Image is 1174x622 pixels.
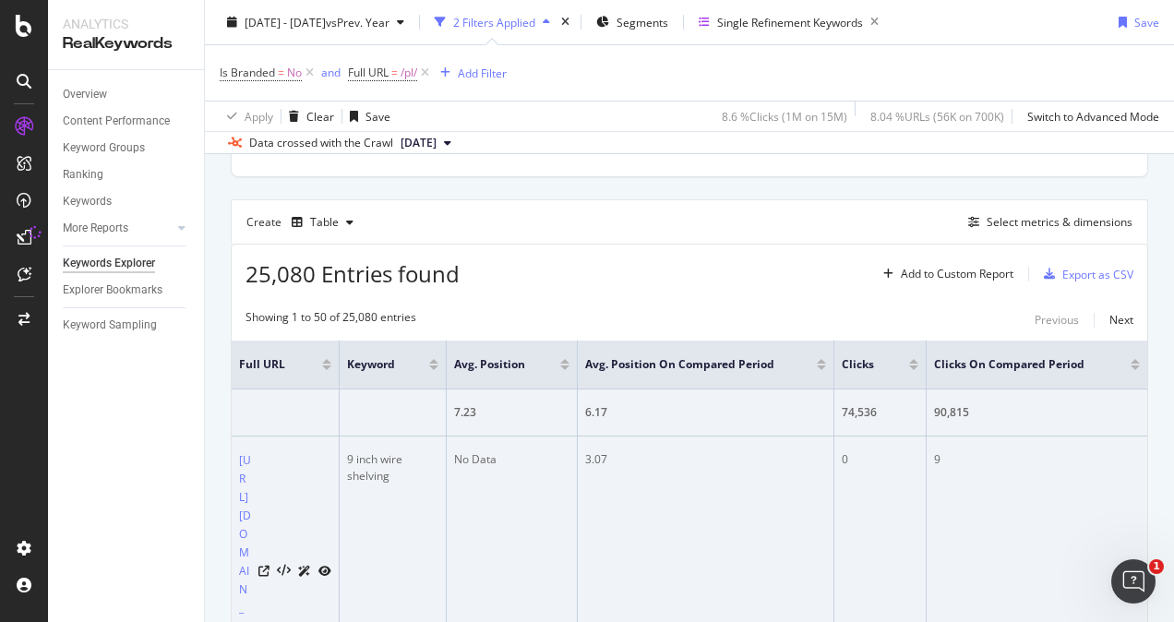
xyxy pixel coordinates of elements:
div: 8.04 % URLs ( 56K on 700K ) [870,108,1004,124]
span: Is Branded [220,65,275,80]
div: Add to Custom Report [901,269,1013,280]
span: Keyword [347,356,401,373]
button: Add to Custom Report [876,259,1013,289]
span: Segments [617,14,668,30]
div: times [557,13,573,31]
button: [DATE] [393,132,459,154]
span: = [278,65,284,80]
div: Create [246,208,361,237]
button: and [321,64,341,81]
a: Keyword Sampling [63,316,191,335]
button: Next [1109,309,1133,331]
div: 74,536 [842,404,918,421]
div: RealKeywords [63,33,189,54]
div: 8.6 % Clicks ( 1M on 15M ) [722,108,847,124]
div: Switch to Advanced Mode [1027,108,1159,124]
div: 3.07 [585,451,826,468]
div: More Reports [63,219,128,238]
button: View HTML Source [277,565,291,578]
div: No Data [454,451,569,468]
div: Keyword Groups [63,138,145,158]
span: Clicks On Compared Period [934,356,1103,373]
div: Overview [63,85,107,104]
span: Clicks [842,356,881,373]
div: Keywords [63,192,112,211]
button: Save [1111,7,1159,37]
a: Explorer Bookmarks [63,281,191,300]
button: Save [342,102,390,131]
div: 2 Filters Applied [453,14,535,30]
a: Overview [63,85,191,104]
a: Keywords Explorer [63,254,191,273]
a: Content Performance [63,112,191,131]
div: Data crossed with the Crawl [249,135,393,151]
button: Segments [589,7,676,37]
span: 1 [1149,559,1164,574]
button: 2 Filters Applied [427,7,557,37]
div: Next [1109,312,1133,328]
span: 2025 Aug. 30th [401,135,437,151]
div: Keywords Explorer [63,254,155,273]
div: Save [365,108,390,124]
div: 9 inch wire shelving [347,451,438,484]
button: Apply [220,102,273,131]
div: 6.17 [585,404,826,421]
span: /pl/ [401,60,417,86]
button: Export as CSV [1036,259,1133,289]
div: Explorer Bookmarks [63,281,162,300]
span: Full URL [239,356,294,373]
div: Apply [245,108,273,124]
button: Add Filter [433,62,507,84]
div: Clear [306,108,334,124]
div: Analytics [63,15,189,33]
span: Avg. Position On Compared Period [585,356,789,373]
div: Previous [1035,312,1079,328]
a: URL Inspection [318,561,331,580]
div: Export as CSV [1062,267,1133,282]
div: and [321,65,341,80]
span: Full URL [348,65,389,80]
div: Save [1134,14,1159,30]
iframe: Intercom live chat [1111,559,1156,604]
span: vs Prev. Year [326,14,389,30]
a: More Reports [63,219,173,238]
a: Visit Online Page [258,566,270,577]
button: [DATE] - [DATE]vsPrev. Year [220,7,412,37]
button: Switch to Advanced Mode [1020,102,1159,131]
a: Keywords [63,192,191,211]
span: Avg. Position [454,356,533,373]
a: Keyword Groups [63,138,191,158]
span: [DATE] - [DATE] [245,14,326,30]
a: AI Url Details [298,561,311,580]
div: Table [310,217,339,228]
div: Keyword Sampling [63,316,157,335]
span: No [287,60,302,86]
button: Previous [1035,309,1079,331]
div: 9 [934,451,1140,468]
div: 7.23 [454,404,569,421]
div: Single Refinement Keywords [717,14,863,30]
span: = [391,65,398,80]
div: 0 [842,451,918,468]
button: Select metrics & dimensions [961,211,1132,233]
button: Clear [282,102,334,131]
div: Showing 1 to 50 of 25,080 entries [246,309,416,331]
div: Content Performance [63,112,170,131]
a: Ranking [63,165,191,185]
button: Single Refinement Keywords [691,7,886,37]
div: Select metrics & dimensions [987,214,1132,230]
div: 90,815 [934,404,1140,421]
button: Table [284,208,361,237]
span: 25,080 Entries found [246,258,460,289]
div: Ranking [63,165,103,185]
div: Add Filter [458,65,507,80]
